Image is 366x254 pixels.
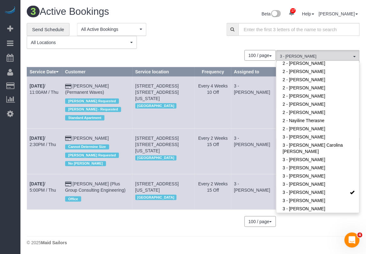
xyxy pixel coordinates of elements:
[27,23,70,36] a: Send Schedule
[231,76,276,128] td: Assigned to
[358,233,363,238] span: 4
[62,128,132,174] td: Customer
[132,174,194,210] td: Service location
[277,100,359,108] a: 2 - [PERSON_NAME]
[277,84,359,92] a: 2 - [PERSON_NAME]
[65,107,121,112] span: [PERSON_NAME] - Requested
[280,54,352,59] span: 3 - [PERSON_NAME]
[62,76,132,128] td: Customer
[41,240,67,246] strong: Maid Sailors
[73,136,109,141] a: [PERSON_NAME]
[65,136,71,141] i: Credit Card Payment
[277,155,359,164] a: 3 - [PERSON_NAME]
[27,240,360,246] div: © 2025
[245,50,276,61] button: 100 / page
[262,11,281,16] a: Beta
[30,83,59,95] a: [DATE]/ 11:00AM / Thu
[277,125,359,133] a: 2 - [PERSON_NAME]
[27,76,63,128] td: Schedule date
[65,182,71,186] i: Credit Card Payment
[239,23,360,36] input: Enter the first 3 letters of the name to search
[319,11,358,16] a: [PERSON_NAME]
[231,67,276,76] th: Assigned to
[135,181,179,193] span: [STREET_ADDRESS][US_STATE]
[27,6,40,17] span: 3
[277,76,359,84] a: 2 - [PERSON_NAME]
[271,10,281,18] img: New interface
[231,174,276,210] td: Assigned to
[77,23,146,36] button: All Active Bookings
[30,181,44,186] b: [DATE]
[277,172,359,180] a: 3 - [PERSON_NAME]
[65,161,106,166] span: No [PERSON_NAME]
[30,83,44,88] b: [DATE]
[135,154,192,162] div: Location
[4,6,16,15] img: Automaid Logo
[27,174,63,210] td: Schedule date
[135,103,177,108] span: [GEOGRAPHIC_DATA]
[135,195,177,200] span: [GEOGRAPHIC_DATA]
[276,50,360,60] ol: All Teams
[345,233,360,248] iframe: Intercom live chat
[135,83,179,101] span: [STREET_ADDRESS] [STREET_ADDRESS][US_STATE]
[65,196,81,201] span: Office
[135,102,192,110] div: Location
[276,50,360,63] button: 3 - [PERSON_NAME]
[277,180,359,188] a: 3 - [PERSON_NAME]
[65,83,109,95] a: [PERSON_NAME] (Permanent Waves)
[195,76,232,128] td: Frequency
[285,6,298,20] a: 17
[135,136,179,153] span: [STREET_ADDRESS] [STREET_ADDRESS][US_STATE]
[135,193,192,201] div: Location
[27,36,137,49] button: All Locations
[62,67,132,76] th: Customer
[132,128,194,174] td: Service location
[65,144,109,150] span: Cannot Determine Size
[245,216,276,227] button: 100 / page
[65,181,126,193] a: [PERSON_NAME] (Plus Group Consulting Engineering)
[277,133,359,141] a: 3 - [PERSON_NAME]
[30,181,56,193] a: [DATE]/ 5:00PM / Thu
[132,76,194,128] td: Service location
[30,136,56,147] a: [DATE]/ 2:30PM / Thu
[62,174,132,210] td: Customer
[277,205,359,213] a: 3 - [PERSON_NAME]
[277,164,359,172] a: 3 - [PERSON_NAME]
[65,84,71,89] i: Credit Card Payment
[277,108,359,116] a: 2 - [PERSON_NAME]
[290,8,296,13] span: 17
[81,26,138,32] span: All Active Bookings
[302,11,314,16] a: Help
[277,59,359,67] a: 2 - [PERSON_NAME]
[195,174,232,210] td: Frequency
[277,67,359,76] a: 2 - [PERSON_NAME]
[65,115,104,120] span: Standard Apartment
[30,136,44,141] b: [DATE]
[27,6,189,17] h1: Active Bookings
[245,50,276,61] nav: Pagination navigation
[65,99,119,104] span: [PERSON_NAME] Requested
[195,128,232,174] td: Frequency
[231,128,276,174] td: Assigned to
[277,116,359,125] a: 2 - Nayiline Therasne
[195,67,232,76] th: Frequency
[277,196,359,205] a: 3 - [PERSON_NAME]
[135,155,177,161] span: [GEOGRAPHIC_DATA]
[277,92,359,100] a: 2 - [PERSON_NAME]
[245,216,276,227] nav: Pagination navigation
[27,128,63,174] td: Schedule date
[277,188,359,196] a: 3 - [PERSON_NAME]
[27,67,63,76] th: Service Date
[277,141,359,155] a: 3 - [PERSON_NAME] Carolina [PERSON_NAME]
[65,153,119,158] span: [PERSON_NAME] Requested
[132,67,194,76] th: Service location
[31,39,129,46] span: All Locations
